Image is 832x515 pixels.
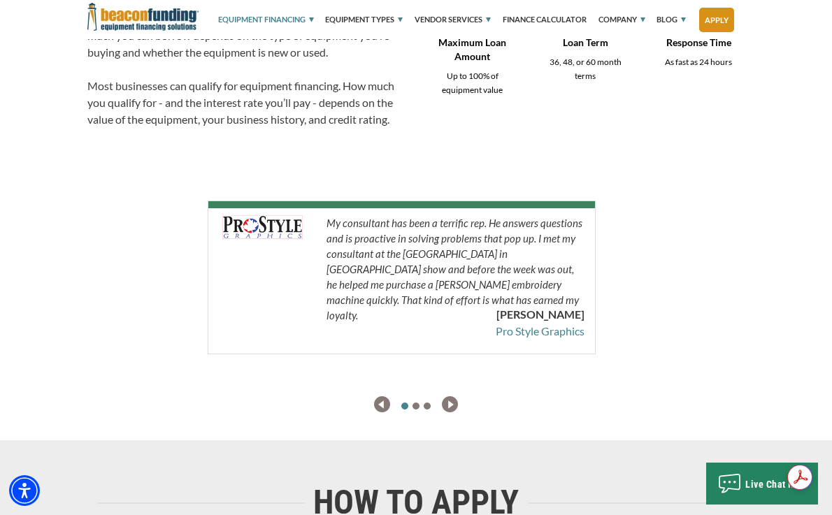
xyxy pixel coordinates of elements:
a: previous [374,398,390,409]
p: Up to 100% of equipment value [426,69,519,97]
a: Pro Style Graphics - open in a new tab [347,323,584,340]
a: Open this option [410,400,422,412]
img: Right Navigator [442,396,458,412]
a: Open this option [422,400,433,412]
a: Open this option [399,400,410,412]
p: Maximum Loan Amount [426,36,519,64]
span: Live Chat Now [745,479,807,490]
p: My consultant has been a terrific rep. He answers questions and is proactive in solving problems ... [327,215,584,306]
img: Pro Style Graphics [219,215,306,303]
p: Response Time [652,36,745,50]
p: 36, 48, or 60 month terms [540,55,632,83]
p: As fast as 24 hours [652,55,745,69]
p: Loan Term [540,36,632,50]
a: Beacon Funding Corporation [87,10,199,22]
p: Pro Style Graphics [347,323,584,340]
a: next [442,398,458,409]
img: Left Navigator [374,396,390,412]
img: Beacon Funding Corporation [87,3,199,31]
a: Apply [699,8,734,32]
div: Accessibility Menu [9,475,40,506]
b: [PERSON_NAME] [496,307,584,321]
button: Live Chat Now [706,463,818,505]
